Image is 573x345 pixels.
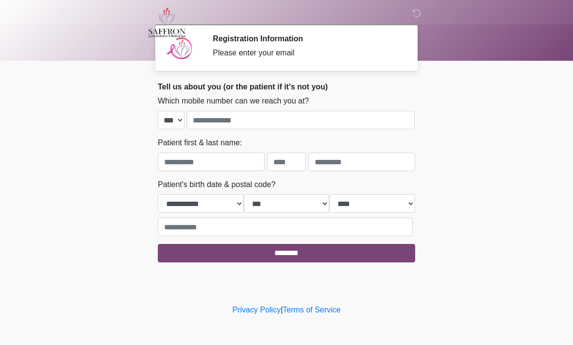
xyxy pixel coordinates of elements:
label: Patient first & last name: [158,137,242,149]
a: Privacy Policy [233,306,281,314]
img: Agent Avatar [165,34,194,63]
label: Patient's birth date & postal code? [158,179,275,190]
div: Please enter your email [213,47,401,59]
label: Which mobile number can we reach you at? [158,95,309,107]
h2: Tell us about you (or the patient if it's not you) [158,82,415,91]
img: Saffron Laser Aesthetics and Medical Spa Logo [148,7,186,37]
a: | [281,306,283,314]
a: Terms of Service [283,306,340,314]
